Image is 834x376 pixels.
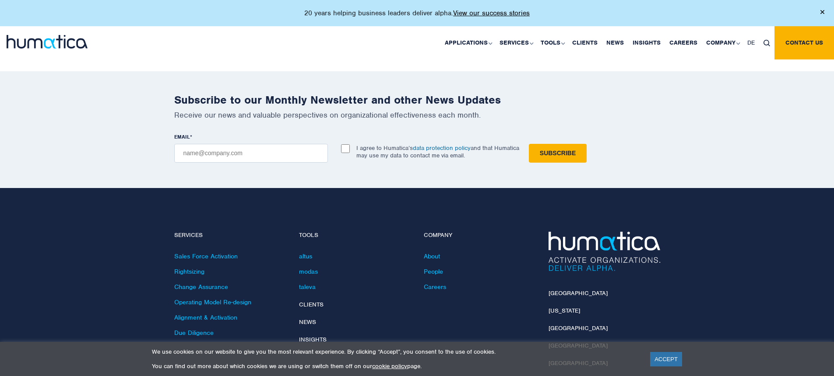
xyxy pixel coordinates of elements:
[299,318,316,326] a: News
[174,313,237,321] a: Alignment & Activation
[702,26,743,59] a: Company
[174,252,238,260] a: Sales Force Activation
[424,252,440,260] a: About
[304,9,530,17] p: 20 years helping business leaders deliver alpha.
[152,348,639,355] p: We use cookies on our website to give you the most relevant experience. By clicking “Accept”, you...
[152,362,639,370] p: You can find out more about which cookies we are using or switch them off on our page.
[174,298,251,306] a: Operating Model Re-design
[549,289,608,297] a: [GEOGRAPHIC_DATA]
[549,324,608,332] a: [GEOGRAPHIC_DATA]
[424,283,446,291] a: Careers
[299,232,411,239] h4: Tools
[174,283,228,291] a: Change Assurance
[372,362,407,370] a: cookie policy
[299,336,327,343] a: Insights
[602,26,628,59] a: News
[536,26,568,59] a: Tools
[174,232,286,239] h4: Services
[743,26,759,59] a: DE
[774,26,834,59] a: Contact us
[424,232,535,239] h4: Company
[413,144,471,152] a: data protection policy
[174,110,660,120] p: Receive our news and valuable perspectives on organizational effectiveness each month.
[299,252,312,260] a: altus
[495,26,536,59] a: Services
[299,268,318,275] a: modas
[665,26,702,59] a: Careers
[299,301,324,308] a: Clients
[549,232,660,271] img: Humatica
[174,133,190,140] span: EMAIL
[568,26,602,59] a: Clients
[174,93,660,107] h2: Subscribe to our Monthly Newsletter and other News Updates
[650,352,682,366] a: ACCEPT
[174,144,328,163] input: name@company.com
[529,144,587,163] input: Subscribe
[747,39,755,46] span: DE
[453,9,530,17] a: View our success stories
[628,26,665,59] a: Insights
[356,144,519,159] p: I agree to Humatica’s and that Humatica may use my data to contact me via email.
[440,26,495,59] a: Applications
[7,35,88,49] img: logo
[424,268,443,275] a: People
[174,329,214,337] a: Due Diligence
[174,268,204,275] a: Rightsizing
[764,40,770,46] img: search_icon
[549,307,580,314] a: [US_STATE]
[299,283,316,291] a: taleva
[341,144,350,153] input: I agree to Humatica’sdata protection policyand that Humatica may use my data to contact me via em...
